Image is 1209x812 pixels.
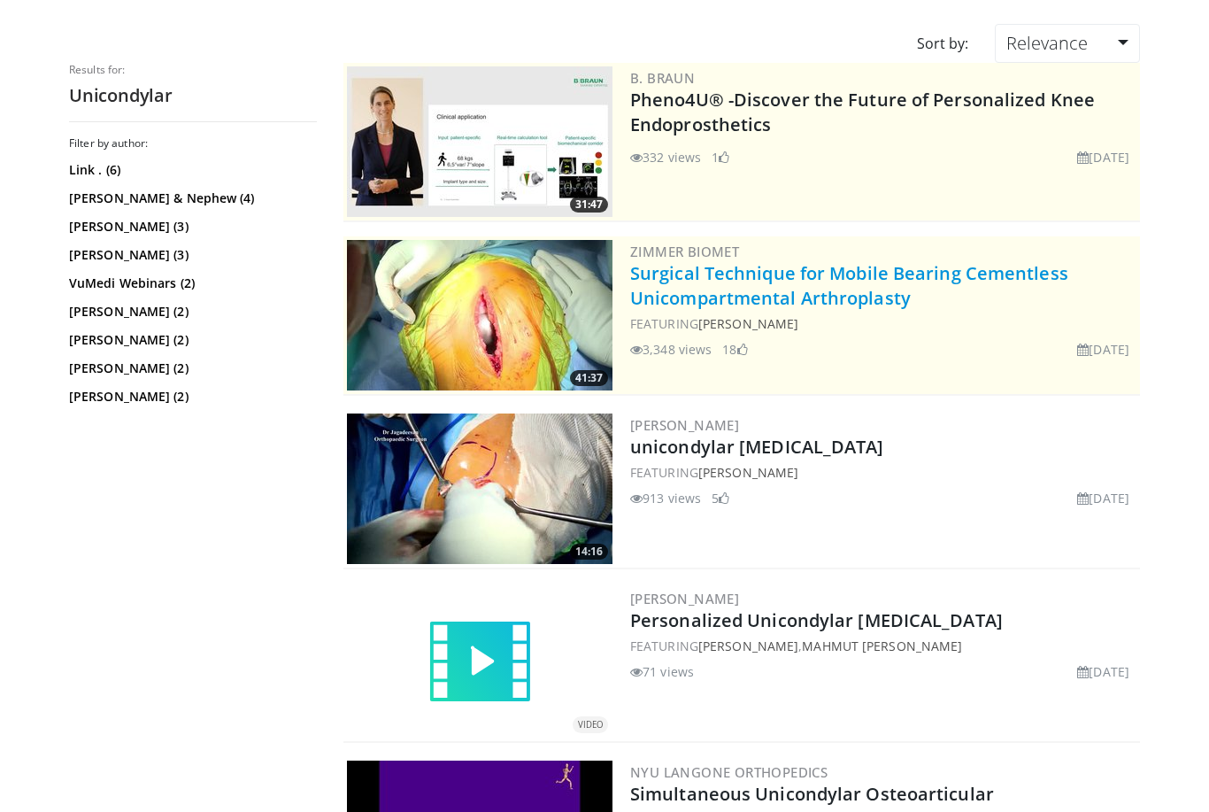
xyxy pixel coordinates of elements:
div: FEATURING [630,314,1136,333]
a: Relevance [995,24,1140,63]
a: Surgical Technique for Mobile Bearing Cementless Unicompartmental Arthroplasty [630,261,1068,310]
a: [PERSON_NAME] (3) [69,246,312,264]
li: [DATE] [1077,340,1129,359]
a: B. Braun [630,69,695,87]
a: VuMedi Webinars (2) [69,275,312,292]
a: [PERSON_NAME] (2) [69,360,312,377]
a: Zimmer Biomet [630,243,739,260]
div: Sort by: [904,24,982,63]
img: 827ba7c0-d001-4ae6-9e1c-6d4d4016a445.300x170_q85_crop-smart_upscale.jpg [347,240,612,391]
li: 1 [712,148,729,166]
li: 913 views [630,489,701,507]
h2: Unicondylar [69,84,317,107]
a: [PERSON_NAME] [698,315,798,332]
small: VIDEO [578,719,603,731]
a: [PERSON_NAME] (2) [69,303,312,321]
a: unicondylar [MEDICAL_DATA] [630,435,884,459]
span: 14:16 [570,544,608,560]
span: Relevance [1006,31,1088,55]
li: 3,348 views [630,340,712,359]
a: VIDEO [347,609,612,715]
a: [PERSON_NAME] [698,638,798,654]
p: Results for: [69,63,317,77]
img: 851baca3-3eb8-4b02-8971-c326e4ee2058.300x170_q85_crop-smart_upscale.jpg [347,414,612,564]
li: [DATE] [1077,489,1129,507]
img: video.svg [427,609,533,715]
li: [DATE] [1077,148,1129,166]
li: 332 views [630,148,701,166]
a: Mahmut [PERSON_NAME] [802,638,962,654]
a: 14:16 [347,414,612,564]
a: Personalized Unicondylar [MEDICAL_DATA] [630,608,1003,632]
li: 71 views [630,662,694,681]
a: [PERSON_NAME] (2) [69,331,312,349]
h3: Filter by author: [69,136,317,151]
a: 31:47 [347,66,612,217]
img: 2c749dd2-eaed-4ec0-9464-a41d4cc96b76.300x170_q85_crop-smart_upscale.jpg [347,66,612,217]
a: [PERSON_NAME] (2) [69,388,312,406]
div: FEATURING [630,463,1136,482]
span: 31:47 [570,197,608,213]
a: [PERSON_NAME] (3) [69,218,312,236]
a: [PERSON_NAME] & Nephew (4) [69,189,312,207]
div: FEATURING , [630,637,1136,655]
a: Link . (6) [69,161,312,179]
a: NYU Langone Orthopedics [630,763,828,781]
a: [PERSON_NAME] [630,416,739,434]
a: [PERSON_NAME] [630,590,739,607]
a: Pheno4U® -Discover the Future of Personalized Knee Endoprosthetics [630,88,1095,136]
li: 18 [722,340,747,359]
span: 41:37 [570,370,608,386]
li: [DATE] [1077,662,1129,681]
a: 41:37 [347,240,612,391]
a: [PERSON_NAME] [698,464,798,481]
li: 5 [712,489,729,507]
